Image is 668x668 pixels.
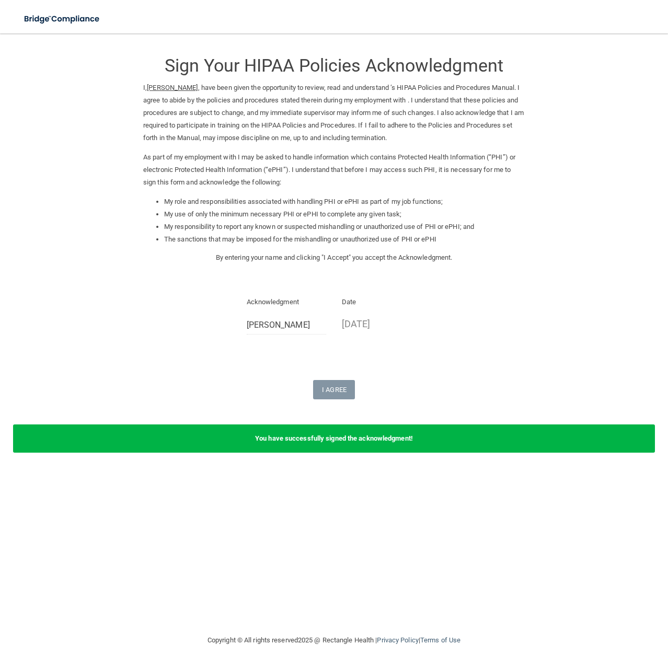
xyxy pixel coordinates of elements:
button: I Agree [313,380,355,399]
ins: [PERSON_NAME] [147,84,198,91]
div: Copyright © All rights reserved 2025 @ Rectangle Health | | [143,624,525,657]
iframe: Drift Widget Chat Controller [487,594,655,636]
li: My use of only the minimum necessary PHI or ePHI to complete any given task; [164,208,525,221]
p: Acknowledgment [247,296,327,308]
p: [DATE] [342,315,422,332]
input: Full Name [247,315,327,335]
li: My role and responsibilities associated with handling PHI or ePHI as part of my job functions; [164,195,525,208]
li: My responsibility to report any known or suspected mishandling or unauthorized use of PHI or ePHI... [164,221,525,233]
h3: Sign Your HIPAA Policies Acknowledgment [143,56,525,75]
a: Privacy Policy [377,636,418,644]
li: The sanctions that may be imposed for the mishandling or unauthorized use of PHI or ePHI [164,233,525,246]
p: Date [342,296,422,308]
p: By entering your name and clicking "I Accept" you accept the Acknowledgment. [143,251,525,264]
img: bridge_compliance_login_screen.278c3ca4.svg [16,8,109,30]
b: You have successfully signed the acknowledgment! [255,434,413,442]
p: As part of my employment with I may be asked to handle information which contains Protected Healt... [143,151,525,189]
a: Terms of Use [420,636,460,644]
p: I, , have been given the opportunity to review, read and understand ’s HIPAA Policies and Procedu... [143,82,525,144]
